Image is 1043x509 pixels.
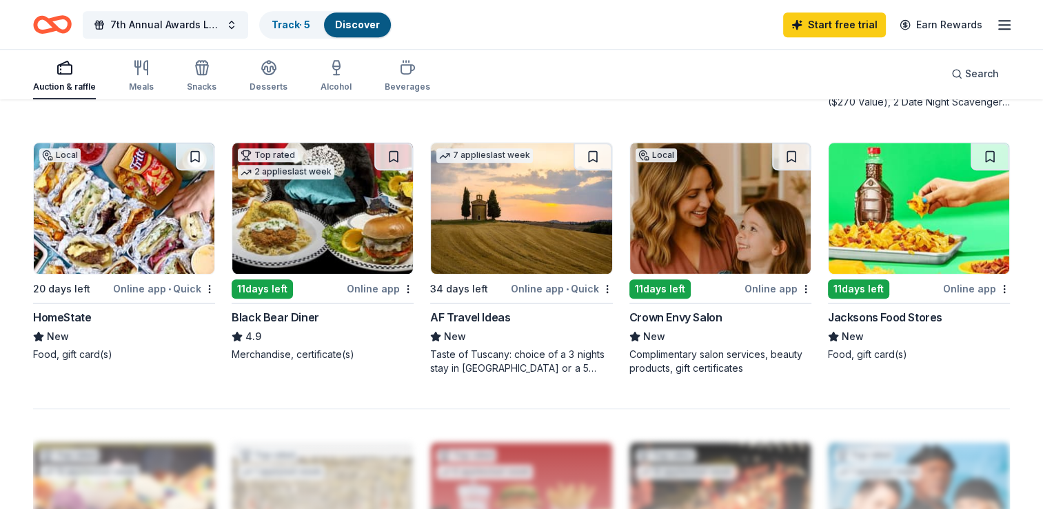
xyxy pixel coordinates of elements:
[232,142,414,361] a: Image for Black Bear DinerTop rated2 applieslast week11days leftOnline appBlack Bear Diner4.9Merc...
[828,142,1010,361] a: Image for Jacksons Food Stores11days leftOnline appJacksons Food StoresNewFood, gift card(s)
[745,280,811,297] div: Online app
[629,309,722,326] div: Crown Envy Salon
[630,143,811,274] img: Image for Crown Envy Salon
[129,81,154,92] div: Meals
[436,148,533,163] div: 7 applies last week
[431,143,611,274] img: Image for AF Travel Ideas
[83,11,248,39] button: 7th Annual Awards Luncheon
[891,12,991,37] a: Earn Rewards
[34,143,214,274] img: Image for HomeState
[250,54,287,99] button: Desserts
[232,309,319,326] div: Black Bear Diner
[232,143,413,274] img: Image for Black Bear Diner
[39,148,81,162] div: Local
[33,54,96,99] button: Auction & raffle
[33,281,90,297] div: 20 days left
[385,54,430,99] button: Beverages
[629,348,811,375] div: Complimentary salon services, beauty products, gift certificates
[347,280,414,297] div: Online app
[385,81,430,92] div: Beverages
[828,348,1010,361] div: Food, gift card(s)
[33,348,215,361] div: Food, gift card(s)
[187,81,216,92] div: Snacks
[444,328,466,345] span: New
[113,280,215,297] div: Online app Quick
[250,81,287,92] div: Desserts
[238,148,298,162] div: Top rated
[643,328,665,345] span: New
[783,12,886,37] a: Start free trial
[33,81,96,92] div: Auction & raffle
[430,309,510,326] div: AF Travel Ideas
[828,309,942,326] div: Jacksons Food Stores
[335,19,380,30] a: Discover
[943,280,1010,297] div: Online app
[129,54,154,99] button: Meals
[110,17,221,33] span: 7th Annual Awards Luncheon
[168,283,171,295] span: •
[430,348,612,375] div: Taste of Tuscany: choice of a 3 nights stay in [GEOGRAPHIC_DATA] or a 5 night stay in [GEOGRAPHIC...
[232,348,414,361] div: Merchandise, certificate(s)
[828,279,889,299] div: 11 days left
[842,328,864,345] span: New
[629,279,691,299] div: 11 days left
[33,142,215,361] a: Image for HomeStateLocal20 days leftOnline app•QuickHomeStateNewFood, gift card(s)
[940,60,1010,88] button: Search
[965,66,999,82] span: Search
[511,280,613,297] div: Online app Quick
[430,142,612,375] a: Image for AF Travel Ideas7 applieslast week34 days leftOnline app•QuickAF Travel IdeasNewTaste of...
[636,148,677,162] div: Local
[321,54,352,99] button: Alcohol
[187,54,216,99] button: Snacks
[33,309,91,326] div: HomeState
[259,11,392,39] button: Track· 5Discover
[430,281,488,297] div: 34 days left
[321,81,352,92] div: Alcohol
[629,142,811,375] a: Image for Crown Envy SalonLocal11days leftOnline appCrown Envy SalonNewComplimentary salon servic...
[47,328,69,345] span: New
[238,165,334,179] div: 2 applies last week
[272,19,310,30] a: Track· 5
[829,143,1009,274] img: Image for Jacksons Food Stores
[33,8,72,41] a: Home
[232,279,293,299] div: 11 days left
[245,328,261,345] span: 4.9
[566,283,569,295] span: •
